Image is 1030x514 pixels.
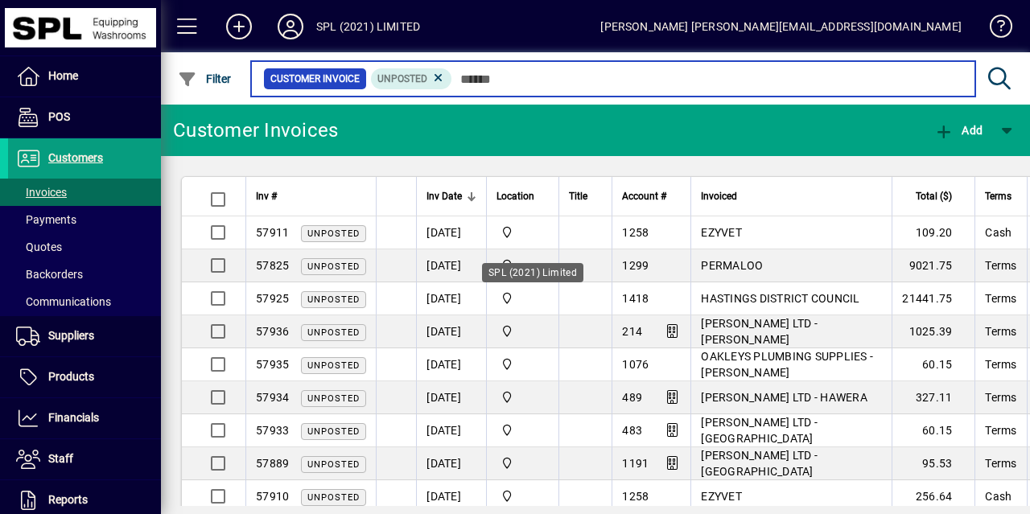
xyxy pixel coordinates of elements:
div: Account # [622,187,681,205]
span: 57911 [256,226,289,239]
span: PERMALOO [701,259,763,272]
a: Quotes [8,233,161,261]
span: SPL (2021) Limited [496,454,549,472]
td: 256.64 [892,480,974,513]
span: Unposted [307,360,360,371]
span: SPL (2021) Limited [496,421,549,439]
span: Terms [985,391,1016,404]
span: 57936 [256,325,289,338]
a: Knowledge Base [978,3,1010,56]
td: 21441.75 [892,282,974,315]
a: Suppliers [8,316,161,356]
td: [DATE] [416,249,486,282]
span: Location [496,187,534,205]
div: Customer Invoices [173,117,338,143]
button: Add [213,12,265,41]
td: 9021.75 [892,249,974,282]
span: Unposted [307,492,360,503]
button: Profile [265,12,316,41]
span: Reports [48,493,88,506]
span: Total ($) [916,187,952,205]
div: Title [569,187,602,205]
span: 1299 [622,259,649,272]
span: Backorders [16,268,83,281]
span: Unposted [307,228,360,239]
span: Inv # [256,187,277,205]
span: 1191 [622,457,649,470]
span: 57933 [256,424,289,437]
a: Payments [8,206,161,233]
td: 109.20 [892,216,974,249]
span: Terms [985,259,1016,272]
span: Terms [985,424,1016,437]
span: Unposted [307,459,360,470]
span: 1418 [622,292,649,305]
span: SPL (2021) Limited [496,389,549,406]
span: Financials [48,411,99,424]
a: Staff [8,439,161,479]
span: SPL (2021) Limited [496,323,549,340]
span: 57889 [256,457,289,470]
div: Inv # [256,187,366,205]
div: Location [496,187,549,205]
a: Backorders [8,261,161,288]
span: Unposted [307,327,360,338]
span: Home [48,69,78,82]
span: Unposted [307,294,360,305]
span: 214 [622,325,642,338]
span: 1258 [622,490,649,503]
span: SPL (2021) Limited [496,257,549,274]
span: [PERSON_NAME] LTD - [GEOGRAPHIC_DATA] [701,416,818,445]
span: Cash [985,226,1011,239]
span: Customers [48,151,103,164]
span: Suppliers [48,329,94,342]
span: Customer Invoice [270,71,360,87]
a: Communications [8,288,161,315]
span: 1258 [622,226,649,239]
td: [DATE] [416,381,486,414]
td: 1025.39 [892,315,974,348]
a: POS [8,97,161,138]
span: Communications [16,295,111,308]
td: [DATE] [416,315,486,348]
td: [DATE] [416,447,486,480]
span: Terms [985,325,1016,338]
span: Staff [48,452,73,465]
span: SPL (2021) Limited [496,224,549,241]
td: 327.11 [892,381,974,414]
span: Quotes [16,241,62,253]
span: 489 [622,391,642,404]
span: Account # [622,187,666,205]
span: POS [48,110,70,123]
div: Inv Date [426,187,476,205]
td: [DATE] [416,282,486,315]
mat-chip: Customer Invoice Status: Unposted [371,68,452,89]
span: Title [569,187,587,205]
span: Cash [985,490,1011,503]
td: [DATE] [416,216,486,249]
span: EZYVET [701,226,742,239]
span: Invoiced [701,187,737,205]
span: Unposted [307,393,360,404]
div: [PERSON_NAME] [PERSON_NAME][EMAIL_ADDRESS][DOMAIN_NAME] [600,14,962,39]
span: 483 [622,424,642,437]
div: SPL (2021) LIMITED [316,14,420,39]
td: 95.53 [892,447,974,480]
span: HASTINGS DISTRICT COUNCIL [701,292,859,305]
td: [DATE] [416,480,486,513]
span: SPL (2021) Limited [496,290,549,307]
button: Filter [174,64,236,93]
span: 57934 [256,391,289,404]
a: Financials [8,398,161,438]
span: Payments [16,213,76,226]
div: Total ($) [902,187,966,205]
span: [PERSON_NAME] LTD - [GEOGRAPHIC_DATA] [701,449,818,478]
span: 57935 [256,358,289,371]
span: 57910 [256,490,289,503]
div: SPL (2021) Limited [482,263,583,282]
td: 60.15 [892,414,974,447]
span: Unposted [307,426,360,437]
span: 57925 [256,292,289,305]
span: Terms [985,187,1011,205]
td: [DATE] [416,348,486,381]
